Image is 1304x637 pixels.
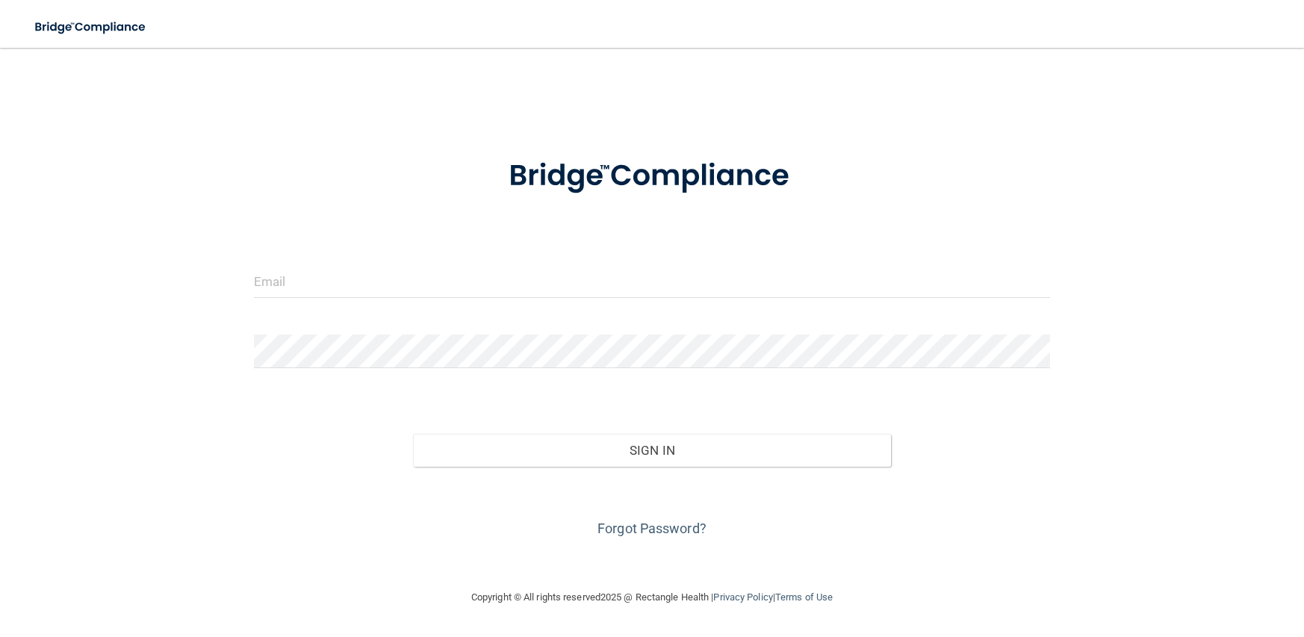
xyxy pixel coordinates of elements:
[379,574,925,621] div: Copyright © All rights reserved 2025 @ Rectangle Health | |
[413,434,891,467] button: Sign In
[22,12,160,43] img: bridge_compliance_login_screen.278c3ca4.svg
[597,521,707,536] a: Forgot Password?
[254,264,1050,298] input: Email
[713,591,772,603] a: Privacy Policy
[775,591,833,603] a: Terms of Use
[478,137,826,215] img: bridge_compliance_login_screen.278c3ca4.svg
